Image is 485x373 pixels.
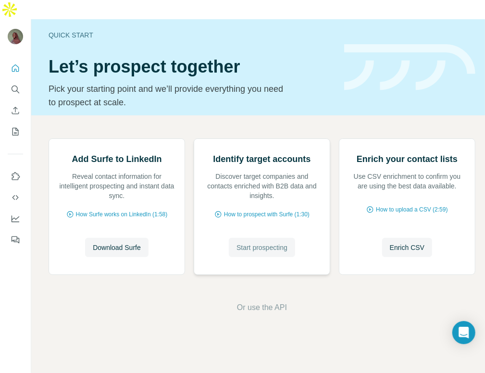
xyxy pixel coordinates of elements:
button: Search [8,81,23,98]
button: My lists [8,123,23,140]
button: Feedback [8,231,23,249]
div: Open Intercom Messenger [452,321,475,344]
span: How to upload a CSV (2:59) [376,205,448,214]
p: Pick your starting point and we’ll provide everything you need to prospect at scale. [49,82,289,109]
button: Start prospecting [229,238,295,257]
span: Enrich CSV [390,243,424,252]
img: banner [344,44,475,91]
span: How Surfe works on LinkedIn (1:58) [76,210,168,219]
img: Avatar [8,29,23,44]
span: Download Surfe [93,243,141,252]
p: Use CSV enrichment to confirm you are using the best data available. [349,172,465,191]
p: Reveal contact information for intelligent prospecting and instant data sync. [59,172,175,200]
h2: Identify target accounts [213,152,311,166]
button: Use Surfe on LinkedIn [8,168,23,185]
div: Quick start [49,30,333,40]
button: Enrich CSV [8,102,23,119]
button: Download Surfe [85,238,149,257]
button: Dashboard [8,210,23,227]
button: Or use the API [237,302,287,313]
button: Use Surfe API [8,189,23,206]
h1: Let’s prospect together [49,57,333,76]
p: Discover target companies and contacts enriched with B2B data and insights. [204,172,320,200]
h2: Add Surfe to LinkedIn [72,152,162,166]
h2: Enrich your contact lists [357,152,458,166]
button: Quick start [8,60,23,77]
span: Start prospecting [236,243,287,252]
button: Enrich CSV [382,238,432,257]
span: How to prospect with Surfe (1:30) [224,210,310,219]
